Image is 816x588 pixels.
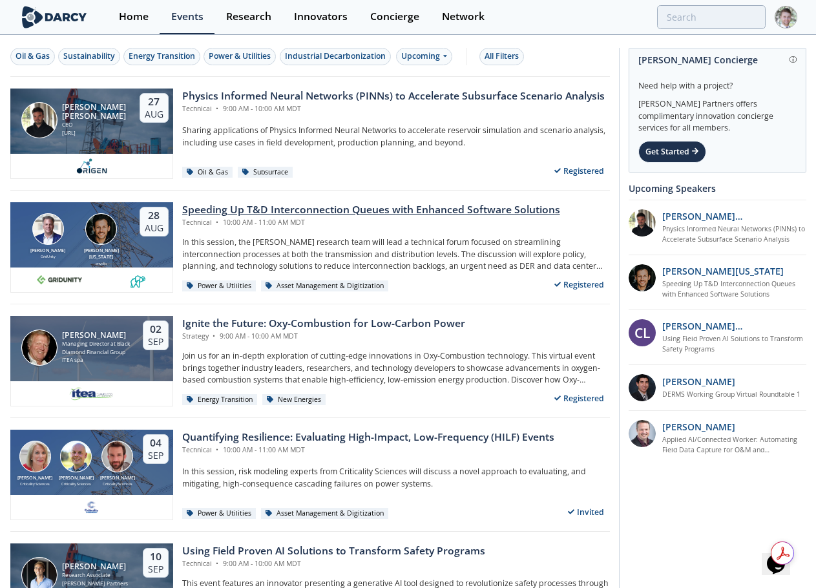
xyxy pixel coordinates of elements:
div: Technical 10:00 AM - 11:00 AM MDT [182,445,554,456]
div: Energy Transition [182,394,258,406]
div: Sep [148,563,163,575]
div: Power & Utilities [182,280,256,292]
img: Susan Ginsburg [19,441,51,472]
div: Power & Utilities [209,50,271,62]
p: [PERSON_NAME] [662,420,735,434]
div: Criticality Sciences [56,481,97,487]
a: Using Field Proven AI Solutions to Transform Safety Programs [662,334,806,355]
div: Concierge [370,12,419,22]
div: Using Field Proven AI Solutions to Transform Safety Programs [182,543,485,559]
p: [PERSON_NAME][US_STATE] [662,264,784,278]
div: CL [629,319,656,346]
div: Research [226,12,271,22]
div: [PERSON_NAME] [56,475,97,482]
img: Brian Fitzsimons [32,213,64,245]
div: Criticality Sciences [15,481,56,487]
div: GridUnity [28,254,68,259]
input: Advanced Search [657,5,766,29]
img: 336b6de1-6040-4323-9c13-5718d9811639 [130,272,146,288]
img: f59c13b7-8146-4c0f-b540-69d0cf6e4c34 [83,499,99,515]
div: Sustainability [63,50,115,62]
img: Ruben Rodriguez Torrado [21,102,58,138]
div: Research Associate [62,571,128,580]
button: Sustainability [58,48,120,65]
div: Physics Informed Neural Networks (PINNs) to Accelerate Subsurface Scenario Analysis [182,89,605,104]
div: ITEA spa [62,356,131,364]
button: All Filters [479,48,524,65]
div: Speeding Up T&D Interconnection Queues with Enhanced Software Solutions [182,202,560,218]
span: • [211,331,218,341]
span: • [214,104,221,113]
div: [PERSON_NAME] [15,475,56,482]
img: Patrick Imeson [21,330,58,366]
img: e2203200-5b7a-4eed-a60e-128142053302 [69,386,114,401]
div: Registered [549,163,610,179]
div: Managing Director at Black Diamond Financial Group [62,340,131,356]
div: [PERSON_NAME] [28,247,68,255]
div: Technical 9:00 AM - 10:00 AM MDT [182,559,485,569]
p: Join us for an in-depth exploration of cutting-edge innovations in Oxy-Combustion technology. Thi... [182,350,610,386]
img: 10e008b0-193f-493d-a134-a0520e334597 [37,272,82,288]
p: [PERSON_NAME] [PERSON_NAME] [662,209,806,223]
div: Technical 10:00 AM - 11:00 AM MDT [182,218,560,228]
img: Profile [775,6,797,28]
p: Sharing applications of Physics Informed Neural Networks to accelerate reservoir simulation and s... [182,125,610,149]
a: DERMS Working Group Virtual Roundtable 1 [662,390,800,400]
div: Home [119,12,149,22]
p: [PERSON_NAME][MEDICAL_DATA] [662,319,806,333]
div: Industrial Decarbonization [285,50,386,62]
button: Energy Transition [123,48,200,65]
div: Strategy 9:00 AM - 10:00 AM MDT [182,331,465,342]
div: 02 [148,323,163,336]
div: Oil & Gas [182,167,233,178]
img: 20112e9a-1f67-404a-878c-a26f1c79f5da [629,209,656,236]
div: [PERSON_NAME] Concierge [638,48,797,71]
a: Susan Ginsburg [PERSON_NAME] Criticality Sciences Ben Ruddell [PERSON_NAME] Criticality Sciences ... [10,430,610,520]
p: In this session, the [PERSON_NAME] research team will lead a technical forum focused on streamlin... [182,236,610,272]
div: [PERSON_NAME] Partners offers complimentary innovation concierge services for all members. [638,92,797,134]
img: origen.ai.png [72,158,110,174]
div: [URL] [62,129,128,138]
div: 28 [145,209,163,222]
div: Quantifying Resilience: Evaluating High-Impact, Low-Frequency (HILF) Events [182,430,554,445]
img: Luigi Montana [85,213,117,245]
a: Applied AI/Connected Worker: Automating Field Data Capture for O&M and Construction [662,435,806,456]
div: Upcoming [396,48,452,65]
div: Sep [148,450,163,461]
div: [PERSON_NAME] Partners [62,580,128,588]
div: Registered [549,390,610,406]
div: [PERSON_NAME] [62,562,128,571]
div: New Energies [262,394,326,406]
div: Sep [148,336,163,348]
div: Upcoming Speakers [629,177,806,200]
div: [PERSON_NAME] [62,331,131,340]
div: Ignite the Future: Oxy-Combustion for Low-Carbon Power [182,316,465,331]
div: 10 [148,551,163,563]
div: Get Started [638,141,706,163]
div: Asset Management & Digitization [261,280,389,292]
div: All Filters [485,50,519,62]
div: 04 [148,437,163,450]
iframe: chat widget [762,536,803,575]
button: Oil & Gas [10,48,55,65]
a: Physics Informed Neural Networks (PINNs) to Accelerate Subsurface Scenario Analysis [662,224,806,245]
div: [PERSON_NAME] [97,475,138,482]
div: Asset Management & Digitization [261,508,389,520]
div: Innovators [294,12,348,22]
div: Criticality Sciences [97,481,138,487]
span: • [214,559,221,568]
div: 27 [145,96,163,109]
div: Aug [145,109,163,120]
div: Events [171,12,204,22]
img: 257d1208-f7de-4aa6-9675-f79dcebd2004 [629,420,656,447]
img: Ross Dakin [101,441,133,472]
div: Subsurface [238,167,293,178]
div: Technical 9:00 AM - 10:00 AM MDT [182,104,605,114]
div: Oil & Gas [16,50,50,62]
span: • [214,218,221,227]
div: envelio [81,261,121,266]
div: Power & Utilities [182,508,256,520]
a: Patrick Imeson [PERSON_NAME] Managing Director at Black Diamond Financial Group ITEA spa 02 Sep I... [10,316,610,406]
div: [PERSON_NAME][US_STATE] [81,247,121,261]
div: CEO [62,121,128,129]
